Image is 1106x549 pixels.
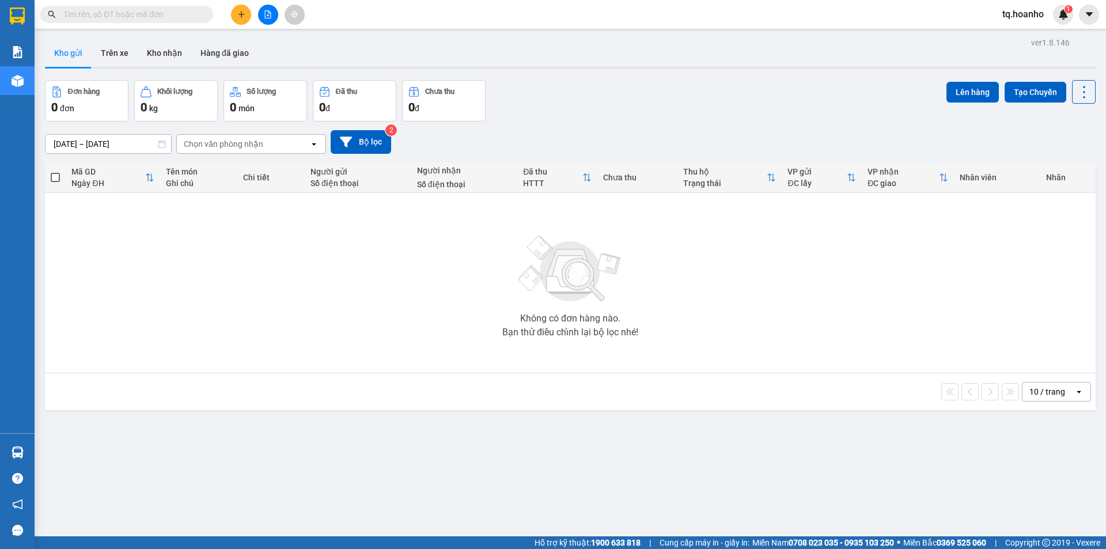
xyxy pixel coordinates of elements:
[313,80,396,122] button: Đã thu0đ
[331,130,391,154] button: Bộ lọc
[224,80,307,122] button: Số lượng0món
[46,135,171,153] input: Select a date range.
[897,540,900,545] span: ⚪️
[237,10,245,18] span: plus
[157,88,192,96] div: Khối lượng
[1065,5,1073,13] sup: 1
[51,100,58,114] span: 0
[520,314,620,323] div: Không có đơn hàng nào.
[868,179,939,188] div: ĐC giao
[993,7,1053,21] span: tq.hoanho
[290,10,298,18] span: aim
[660,536,749,549] span: Cung cấp máy in - giấy in:
[1058,9,1069,20] img: icon-new-feature
[960,173,1034,182] div: Nhân viên
[603,173,672,182] div: Chưa thu
[285,5,305,25] button: aim
[60,104,74,113] span: đơn
[1084,9,1094,20] span: caret-down
[149,104,158,113] span: kg
[71,167,145,176] div: Mã GD
[523,167,582,176] div: Đã thu
[258,5,278,25] button: file-add
[12,473,23,484] span: question-circle
[310,167,406,176] div: Người gửi
[1005,82,1066,103] button: Tạo Chuyến
[1046,173,1090,182] div: Nhãn
[1031,36,1070,49] div: ver 1.8.146
[683,179,767,188] div: Trạng thái
[946,82,999,103] button: Lên hàng
[677,162,782,193] th: Toggle SortBy
[10,7,25,25] img: logo-vxr
[789,538,894,547] strong: 0708 023 035 - 0935 103 250
[243,173,299,182] div: Chi tiết
[683,167,767,176] div: Thu hộ
[45,39,92,67] button: Kho gửi
[325,104,330,113] span: đ
[309,139,319,149] svg: open
[1074,387,1084,396] svg: open
[1079,5,1099,25] button: caret-down
[12,525,23,536] span: message
[385,124,397,136] sup: 2
[12,75,24,87] img: warehouse-icon
[995,536,997,549] span: |
[513,229,628,309] img: svg+xml;base64,PHN2ZyBjbGFzcz0ibGlzdC1wbHVnX19zdmciIHhtbG5zPSJodHRwOi8vd3d3LnczLm9yZy8yMDAwL3N2Zy...
[1029,386,1065,397] div: 10 / trang
[92,39,138,67] button: Trên xe
[238,104,255,113] span: món
[862,162,954,193] th: Toggle SortBy
[319,100,325,114] span: 0
[184,138,263,150] div: Chọn văn phòng nhận
[787,167,847,176] div: VP gửi
[310,179,406,188] div: Số điện thoại
[417,166,512,175] div: Người nhận
[415,104,419,113] span: đ
[230,100,236,114] span: 0
[166,179,231,188] div: Ghi chú
[247,88,276,96] div: Số lượng
[138,39,191,67] button: Kho nhận
[191,39,258,67] button: Hàng đã giao
[45,80,128,122] button: Đơn hàng0đơn
[231,5,251,25] button: plus
[66,162,160,193] th: Toggle SortBy
[336,88,357,96] div: Đã thu
[68,88,100,96] div: Đơn hàng
[48,10,56,18] span: search
[535,536,641,549] span: Hỗ trợ kỹ thuật:
[752,536,894,549] span: Miền Nam
[591,538,641,547] strong: 1900 633 818
[264,10,272,18] span: file-add
[937,538,986,547] strong: 0369 525 060
[868,167,939,176] div: VP nhận
[141,100,147,114] span: 0
[1066,5,1070,13] span: 1
[408,100,415,114] span: 0
[903,536,986,549] span: Miền Bắc
[517,162,597,193] th: Toggle SortBy
[134,80,218,122] button: Khối lượng0kg
[523,179,582,188] div: HTTT
[649,536,651,549] span: |
[63,8,199,21] input: Tìm tên, số ĐT hoặc mã đơn
[12,46,24,58] img: solution-icon
[782,162,862,193] th: Toggle SortBy
[12,446,24,459] img: warehouse-icon
[402,80,486,122] button: Chưa thu0đ
[425,88,454,96] div: Chưa thu
[1042,539,1050,547] span: copyright
[787,179,847,188] div: ĐC lấy
[502,328,638,337] div: Bạn thử điều chỉnh lại bộ lọc nhé!
[71,179,145,188] div: Ngày ĐH
[417,180,512,189] div: Số điện thoại
[12,499,23,510] span: notification
[166,167,231,176] div: Tên món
